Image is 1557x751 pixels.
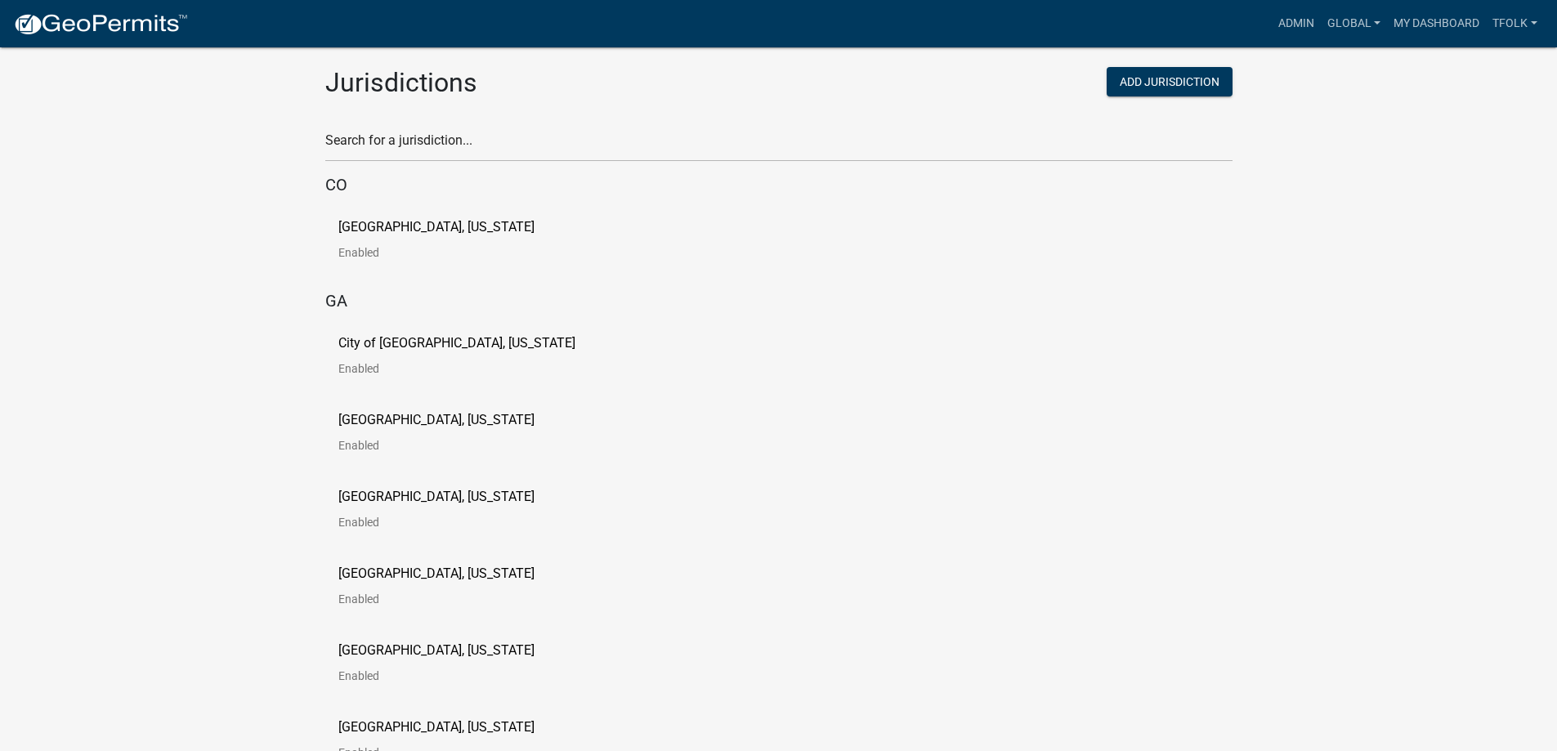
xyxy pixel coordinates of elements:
a: Admin [1272,8,1321,39]
p: [GEOGRAPHIC_DATA], [US_STATE] [338,567,535,580]
a: tfolk [1486,8,1544,39]
h5: CO [325,175,1233,194]
h2: Jurisdictions [325,67,767,98]
p: Enabled [338,247,561,258]
a: [GEOGRAPHIC_DATA], [US_STATE]Enabled [338,490,561,541]
p: Enabled [338,516,561,528]
p: [GEOGRAPHIC_DATA], [US_STATE] [338,721,535,734]
p: Enabled [338,670,561,682]
p: [GEOGRAPHIC_DATA], [US_STATE] [338,644,535,657]
a: Global [1321,8,1388,39]
p: Enabled [338,593,561,605]
a: [GEOGRAPHIC_DATA], [US_STATE]Enabled [338,221,561,271]
p: [GEOGRAPHIC_DATA], [US_STATE] [338,490,535,503]
a: [GEOGRAPHIC_DATA], [US_STATE]Enabled [338,644,561,695]
button: Add Jurisdiction [1107,67,1233,96]
a: [GEOGRAPHIC_DATA], [US_STATE]Enabled [338,567,561,618]
a: My Dashboard [1387,8,1486,39]
p: Enabled [338,440,561,451]
a: [GEOGRAPHIC_DATA], [US_STATE]Enabled [338,413,561,464]
p: Enabled [338,363,602,374]
p: [GEOGRAPHIC_DATA], [US_STATE] [338,413,535,427]
p: City of [GEOGRAPHIC_DATA], [US_STATE] [338,337,575,350]
h5: GA [325,291,1233,311]
p: [GEOGRAPHIC_DATA], [US_STATE] [338,221,535,234]
a: City of [GEOGRAPHIC_DATA], [US_STATE]Enabled [338,337,602,387]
